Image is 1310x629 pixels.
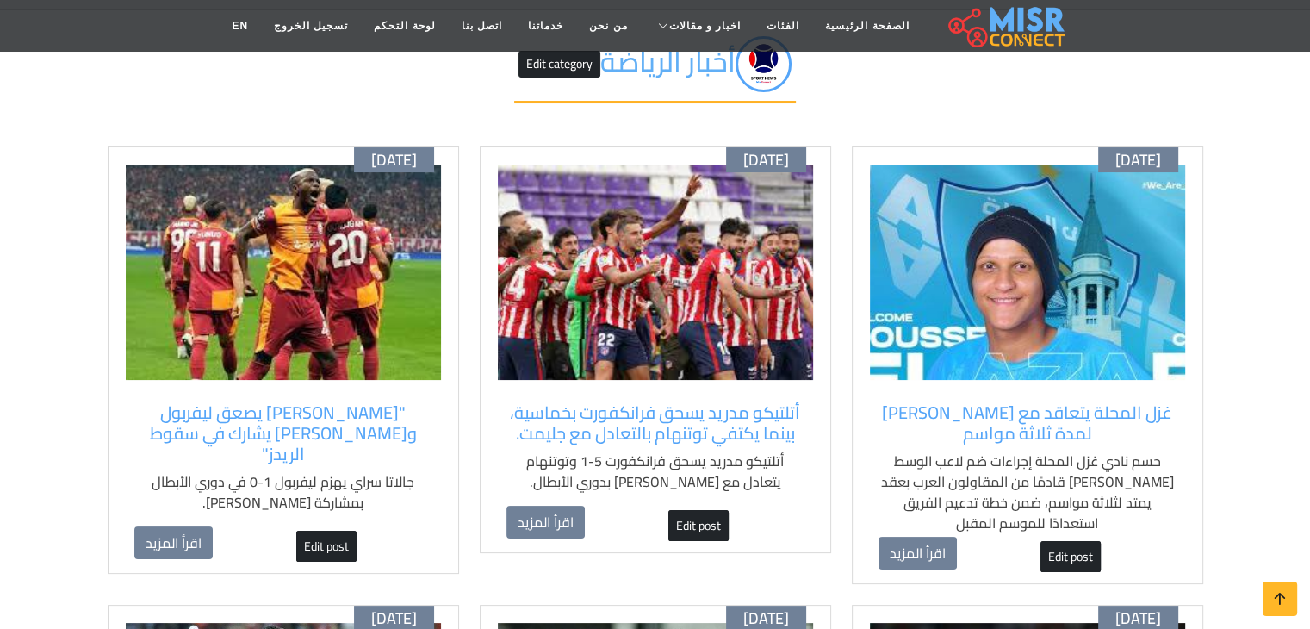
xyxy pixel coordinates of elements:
[754,9,812,42] a: الفئات
[506,451,804,492] p: أتلتيكو مدريد يسحق فرانكفورت 5-1 وتوتنهام يتعادل مع [PERSON_NAME] بدوري الأبطال.
[879,451,1177,533] p: حسم نادي غزل المحلة إجراءات ضم لاعب الوسط [PERSON_NAME] قادمًا من المقاولون العرب بعقد يمتد لثلاث...
[134,402,432,464] a: "[PERSON_NAME] يصعق ليفربول و[PERSON_NAME] يشارك في سقوط الريدز"
[870,165,1185,380] img: يوسف العزب بعد انضمامه إلى نادي غزل المحلة
[126,165,441,380] img: محمد صلاح في مباراة ليفربول ضد جالاتا سراي بدوري أبطال أوروبا.
[576,9,640,42] a: من نحن
[371,609,417,628] span: [DATE]
[134,526,213,559] a: اقرأ المزيد
[134,471,432,513] p: جالاتا سراي يهزم ليفربول 1-0 في دوري الأبطال بمشاركة [PERSON_NAME].
[879,537,957,570] a: اقرأ المزيد
[296,531,357,562] a: Edit post
[948,4,1064,47] img: main.misr_connect
[743,151,789,170] span: [DATE]
[812,9,922,42] a: الصفحة الرئيسية
[371,151,417,170] span: [DATE]
[515,9,576,42] a: خدماتنا
[1115,609,1161,628] span: [DATE]
[668,18,741,34] span: اخبار و مقالات
[514,36,796,103] h2: أخبار الرياضة
[506,506,585,539] a: اقرأ المزيد
[506,402,804,444] a: أتلتيكو مدريد يسحق فرانكفورت بخماسية، بينما يكتفي توتنهام بالتعادل مع جليمت.
[219,9,261,42] a: EN
[640,9,754,42] a: اخبار و مقالات
[879,402,1177,444] a: غزل المحلة يتعاقد مع [PERSON_NAME] لمدة ثلاثة مواسم
[449,9,515,42] a: اتصل بنا
[743,609,789,628] span: [DATE]
[668,510,729,541] a: Edit post
[361,9,448,42] a: لوحة التحكم
[518,51,600,78] button: Edit category
[261,9,361,42] a: تسجيل الخروج
[1115,151,1161,170] span: [DATE]
[736,36,792,92] img: 6ID61bWmfYNJ38VrOyMM.png
[1040,541,1101,572] a: Edit post
[498,165,813,380] img: أتلتيكو مدريد يحتفل بخماسية أمام فرانكفورت في دوري أبطال أوروبا.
